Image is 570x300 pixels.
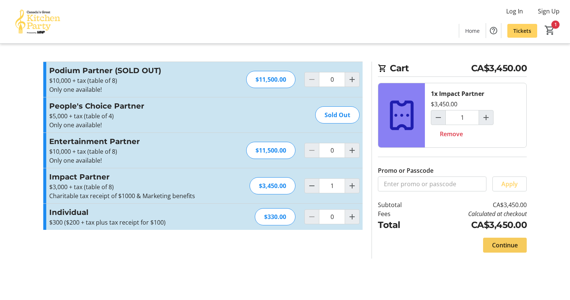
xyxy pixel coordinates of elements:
[49,156,212,165] p: Only one available!
[319,209,345,224] input: Individual Quantity
[49,191,212,200] p: Charitable tax receipt of $1000 & Marketing benefits
[378,176,486,191] input: Enter promo or passcode
[246,142,295,159] div: $11,500.00
[507,24,537,38] a: Tickets
[319,178,345,193] input: Impact Partner Quantity
[255,208,295,225] div: $330.00
[49,136,212,147] h3: Entertainment Partner
[532,5,566,17] button: Sign Up
[445,110,479,125] input: Impact Partner Quantity
[319,143,345,158] input: Entertainment Partner Quantity
[345,210,359,224] button: Increment by one
[538,7,560,16] span: Sign Up
[471,62,527,75] span: CA$3,450.00
[500,5,529,17] button: Log In
[345,143,359,157] button: Increment by one
[431,100,457,109] div: $3,450.00
[49,182,212,191] p: $3,000 + tax (table of 8)
[246,71,295,88] div: $11,500.00
[543,24,557,37] button: Cart
[378,200,421,209] td: Subtotal
[305,179,319,193] button: Decrement by one
[486,23,501,38] button: Help
[513,27,531,35] span: Tickets
[506,7,523,16] span: Log In
[421,209,527,218] td: Calculated at checkout
[49,112,212,121] p: $5,000 + tax (table of 4)
[421,218,527,232] td: CA$3,450.00
[459,24,486,38] a: Home
[250,177,295,194] div: $3,450.00
[49,121,212,129] p: Only one available!
[49,100,212,112] h3: People's Choice Partner
[440,129,463,138] span: Remove
[421,200,527,209] td: CA$3,450.00
[345,72,359,87] button: Increment by one
[315,106,360,124] div: Sold Out
[378,209,421,218] td: Fees
[501,179,518,188] span: Apply
[431,89,484,98] div: 1x Impact Partner
[378,62,527,77] h2: Cart
[492,176,527,191] button: Apply
[49,85,212,94] p: Only one available!
[49,171,212,182] h3: Impact Partner
[345,179,359,193] button: Increment by one
[378,218,421,232] td: Total
[49,218,212,227] p: $300 ($200 + tax plus tax receipt for $100)
[465,27,480,35] span: Home
[378,166,433,175] label: Promo or Passcode
[431,110,445,125] button: Decrement by one
[4,3,71,40] img: Canada’s Great Kitchen Party's Logo
[431,126,472,141] button: Remove
[483,238,527,253] button: Continue
[49,207,212,218] h3: Individual
[492,241,518,250] span: Continue
[49,147,212,156] p: $10,000 + tax (table of 8)
[319,72,345,87] input: Podium Partner (SOLD OUT) Quantity
[49,65,212,76] h3: Podium Partner (SOLD OUT)
[479,110,493,125] button: Increment by one
[49,76,212,85] p: $10,000 + tax (table of 8)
